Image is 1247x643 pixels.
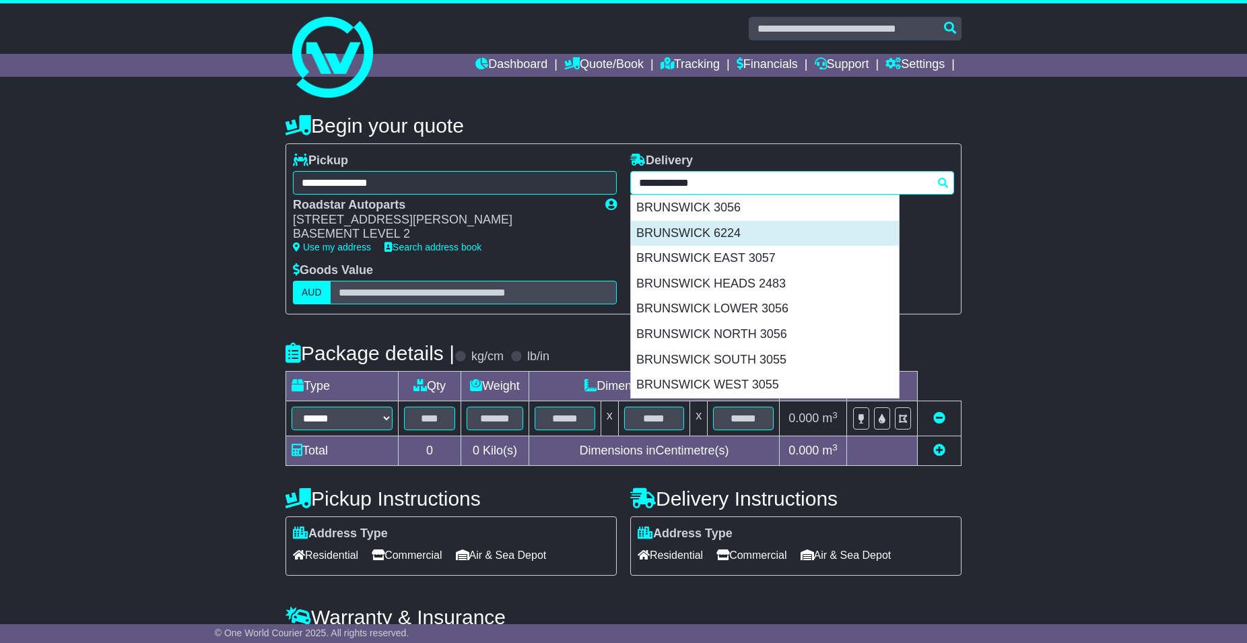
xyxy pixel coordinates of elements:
[832,410,838,420] sup: 3
[630,154,693,168] label: Delivery
[285,114,962,137] h4: Begin your quote
[293,227,592,242] div: BASEMENT LEVEL 2
[372,545,442,566] span: Commercial
[456,545,547,566] span: Air & Sea Depot
[286,436,399,466] td: Total
[529,436,779,466] td: Dimensions in Centimetre(s)
[631,221,899,246] div: BRUNSWICK 6224
[788,411,819,425] span: 0.000
[461,372,529,401] td: Weight
[737,54,798,77] a: Financials
[630,171,954,195] typeahead: Please provide city
[293,198,592,213] div: Roadstar Autoparts
[399,372,461,401] td: Qty
[471,349,504,364] label: kg/cm
[293,154,348,168] label: Pickup
[638,545,703,566] span: Residential
[933,411,945,425] a: Remove this item
[788,444,819,457] span: 0.000
[690,401,708,436] td: x
[529,372,779,401] td: Dimensions (L x W x H)
[285,487,617,510] h4: Pickup Instructions
[885,54,945,77] a: Settings
[564,54,644,77] a: Quote/Book
[473,444,479,457] span: 0
[475,54,547,77] a: Dashboard
[933,444,945,457] a: Add new item
[215,628,409,638] span: © One World Courier 2025. All rights reserved.
[631,271,899,297] div: BRUNSWICK HEADS 2483
[285,342,454,364] h4: Package details |
[822,444,838,457] span: m
[384,242,481,252] a: Search address book
[638,527,733,541] label: Address Type
[293,545,358,566] span: Residential
[293,263,373,278] label: Goods Value
[631,195,899,221] div: BRUNSWICK 3056
[815,54,869,77] a: Support
[285,606,962,628] h4: Warranty & Insurance
[822,411,838,425] span: m
[601,401,618,436] td: x
[631,246,899,271] div: BRUNSWICK EAST 3057
[293,527,388,541] label: Address Type
[293,281,331,304] label: AUD
[716,545,786,566] span: Commercial
[661,54,720,77] a: Tracking
[832,442,838,452] sup: 3
[293,213,592,228] div: [STREET_ADDRESS][PERSON_NAME]
[631,322,899,347] div: BRUNSWICK NORTH 3056
[293,242,371,252] a: Use my address
[286,372,399,401] td: Type
[631,296,899,322] div: BRUNSWICK LOWER 3056
[631,347,899,373] div: BRUNSWICK SOUTH 3055
[801,545,891,566] span: Air & Sea Depot
[630,487,962,510] h4: Delivery Instructions
[527,349,549,364] label: lb/in
[631,372,899,398] div: BRUNSWICK WEST 3055
[399,436,461,466] td: 0
[461,436,529,466] td: Kilo(s)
